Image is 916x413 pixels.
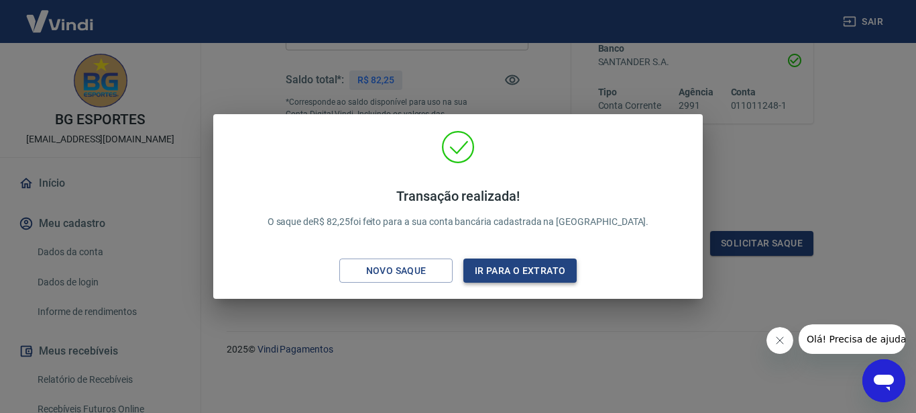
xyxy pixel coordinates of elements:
[339,259,453,283] button: Novo saque
[862,359,905,402] iframe: Botão para abrir a janela de mensagens
[268,188,649,229] p: O saque de R$ 82,25 foi feito para a sua conta bancária cadastrada na [GEOGRAPHIC_DATA].
[8,9,113,20] span: Olá! Precisa de ajuda?
[350,263,443,279] div: Novo saque
[799,324,905,354] iframe: Mensagem da empresa
[268,188,649,204] h4: Transação realizada!
[463,259,577,283] button: Ir para o extrato
[766,327,793,354] iframe: Fechar mensagem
